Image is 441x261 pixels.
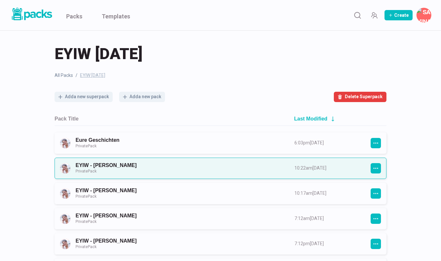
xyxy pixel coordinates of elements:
[76,72,77,79] span: /
[351,9,364,22] button: Search
[80,72,105,79] span: EYIW [DATE]
[294,116,327,122] h2: Last Modified
[55,72,73,79] a: All Packs
[334,92,386,102] button: Delete Superpack
[368,9,381,22] button: Manage Team Invites
[119,92,165,102] button: Adda new pack
[385,10,413,20] button: Create Pack
[55,92,113,102] button: Adda new superpack
[10,6,53,22] img: Packs logo
[416,8,431,23] button: Savina Tilmann
[55,72,386,79] nav: breadcrumb
[55,116,78,122] h2: Pack Title
[55,44,142,64] span: EYIW [DATE]
[10,6,53,24] a: Packs logo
